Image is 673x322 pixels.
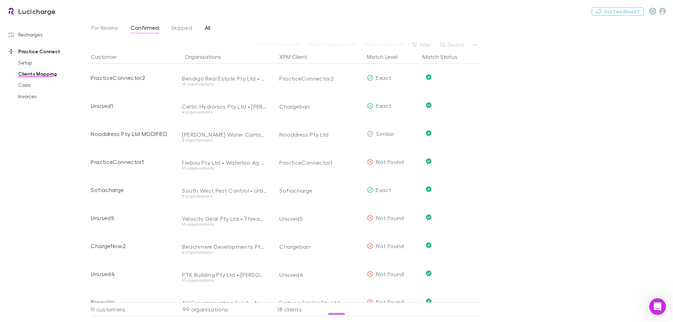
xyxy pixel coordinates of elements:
[251,40,304,48] button: Confirm0 matches
[25,213,33,220] div: Rai
[91,24,118,33] span: For Review
[23,103,56,108] span: Just browsing
[11,68,95,80] a: Clients Mapping
[39,197,102,211] button: Ask a question
[270,302,364,316] div: 18 clients
[182,278,267,282] div: 10 organisations
[111,236,122,241] span: Help
[91,120,172,148] div: Noaddress Pty Ltd MODIFIED
[23,83,47,91] div: Rechargly
[426,214,431,220] svg: Confirmed
[367,50,406,64] button: Match Level
[182,194,267,198] div: 5 organisations
[279,149,361,177] div: PracticeConnector1
[7,107,16,115] img: Alex avatar
[360,40,409,48] button: Skip0 customers
[422,50,466,64] button: Match Status
[56,236,83,241] span: Messages
[182,299,267,306] div: AV Superannuation Fund • Australian [MEDICAL_DATA] Systems Pty Ltd
[91,50,125,64] button: Customer
[49,83,68,91] div: • [DATE]
[34,161,54,169] div: • [DATE]
[91,232,172,260] div: ChargeNow2
[47,219,93,247] button: Messages
[11,91,95,102] a: Invoices
[1,46,95,57] a: Practice Connect
[182,215,267,222] div: Velocity Gear Pty Ltd • Thread Heads Pty Ltd • [PERSON_NAME] • ASQ Investments Pty Ltd • DJRV Tru...
[18,7,56,15] h3: Lucicharge
[34,213,54,220] div: • [DATE]
[426,186,431,192] svg: Confirmed
[25,187,33,194] div: Rai
[13,107,21,115] img: Jazmin avatar
[182,75,267,82] div: Bendigo Real Estate Pty Ltd • AEA Mariposa LLC • Spring Hill Discretionary Trust • Steps Bendigo ...
[25,180,322,186] span: Hi there! This is a bot speaking. I’m here to answer your questions, but you’ll always have the o...
[7,81,16,89] img: Alex avatar
[182,187,267,194] div: South West Pest Control • Urban Forest Consulting • GreenTech Solutions Pty Ltd • CA Barkla & [PE...
[11,80,95,91] a: Costs
[91,176,172,204] div: Sofiacharge
[279,64,361,93] div: PracticeConnector2
[182,159,267,166] div: Fiebou Pty Ltd • Waterloo Ag Trust • Infra Commercial Pty Ltd • Warrnambool & District Community ...
[376,74,391,81] span: Exact
[426,270,431,276] svg: Confirmed
[649,298,666,315] iframe: Intercom live chat
[437,41,469,49] button: Search
[426,130,431,136] svg: Confirmed
[175,302,270,316] div: 99 organisations
[1,29,95,40] a: Recharges
[182,166,267,170] div: 10 organisations
[426,74,431,80] svg: Confirmed
[376,299,404,305] span: Not Found
[91,288,172,316] div: Recociler
[25,51,362,56] span: If you still need assistance with anything, please let me know. Would you like to share more deta...
[426,102,431,108] svg: Confirmed
[131,24,159,33] span: Confirmed
[592,7,644,16] button: Got Feedback?
[23,109,47,117] div: Rechargly
[182,131,267,138] div: [PERSON_NAME] Water Cartage Pty Ltd • [PERSON_NAME] Livestock Cartage Pty Ltd • Bureau - Essentia...
[23,77,199,82] span: Hi [PERSON_NAME], you're speaking with Rechargly AI. How can I help?
[182,250,267,254] div: 6 organisations
[8,206,22,220] img: Profile image for Rai
[91,260,172,288] div: Unused4
[182,82,267,86] div: 18 organisations
[34,135,54,143] div: • [DATE]
[13,29,21,37] img: Jazmin avatar
[376,102,391,109] span: Exact
[182,243,267,250] div: Beachmere Developments Pty Ltd • AM CA SA & [PERSON_NAME] • Beer Family Property Trust • Second S...
[34,57,57,65] div: • 19h ago
[11,57,95,68] a: Setup
[25,155,82,160] span: Rate your conversation
[123,3,136,15] div: Close
[171,24,192,33] span: Skipped
[91,302,175,316] div: 11 customers
[3,3,60,20] a: Lucicharge
[376,214,404,221] span: Not Found
[91,92,172,120] div: Unused1
[25,57,33,65] div: Rai
[279,121,361,149] div: Noaddress Pty Ltd
[205,24,210,33] span: All
[25,135,33,143] div: Rai
[279,93,361,121] div: Chargebarr
[91,148,172,176] div: PracticeConnector1
[91,64,172,92] div: PracticeConnector2
[25,129,367,134] span: If you still need assistance with anything, please let me know. Would you like to provide more de...
[279,233,361,261] div: Chargebarr
[23,25,259,30] span: Can I credit the amount on Xero? Will that cause an imbalance on my rechargly clearing house?
[409,41,435,49] button: Filter
[34,187,54,194] div: • [DATE]
[49,109,68,117] div: • [DATE]
[279,177,361,205] div: Sofiacharge
[16,236,30,241] span: Home
[8,154,22,168] img: Profile image for Rai
[8,128,22,142] img: Profile image for Rai
[304,40,360,48] button: Skip0 organisations
[376,130,394,137] span: Similar
[94,219,140,247] button: Help
[376,186,391,193] span: Exact
[426,299,431,304] svg: Confirmed
[8,180,22,194] img: Profile image for Rai
[182,271,267,278] div: PTK Building Pty Ltd • [PERSON_NAME] Trenching Pty Ltd • Star Services Pty Ltd • Timeless Technol...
